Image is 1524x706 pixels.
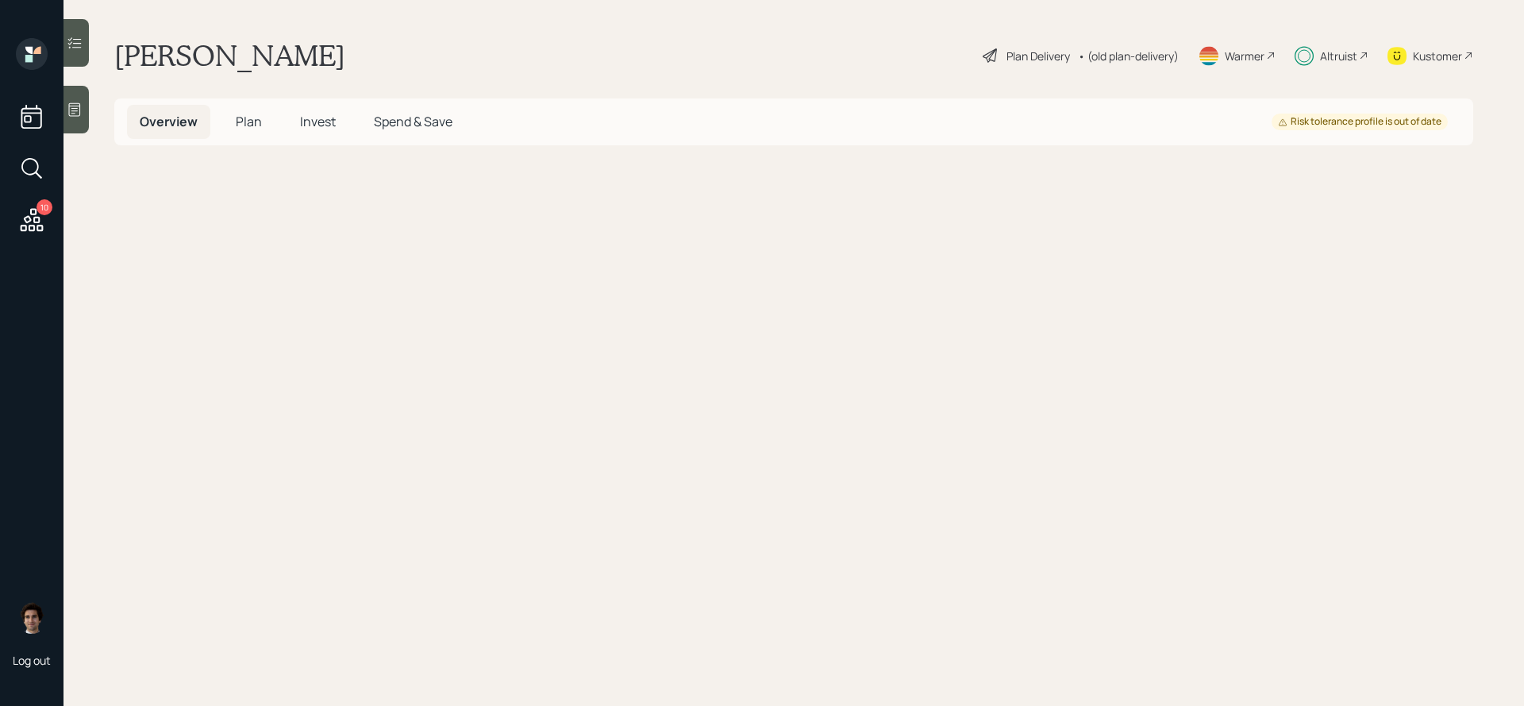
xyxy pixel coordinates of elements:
[140,113,198,130] span: Overview
[114,38,345,73] h1: [PERSON_NAME]
[13,653,51,668] div: Log out
[1278,115,1441,129] div: Risk tolerance profile is out of date
[374,113,452,130] span: Spend & Save
[37,199,52,215] div: 10
[16,602,48,634] img: harrison-schaefer-headshot-2.png
[236,113,262,130] span: Plan
[1225,48,1264,64] div: Warmer
[1078,48,1179,64] div: • (old plan-delivery)
[1320,48,1357,64] div: Altruist
[1006,48,1070,64] div: Plan Delivery
[1413,48,1462,64] div: Kustomer
[300,113,336,130] span: Invest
